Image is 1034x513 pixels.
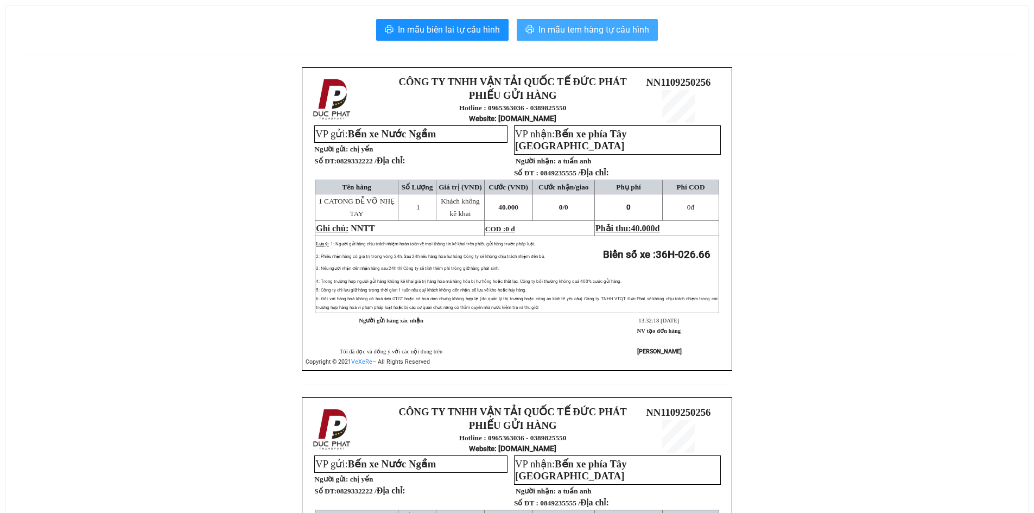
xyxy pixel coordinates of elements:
[498,203,518,211] span: 40.000
[646,77,711,88] span: NN1109250256
[525,25,534,35] span: printer
[655,224,660,233] span: đ
[402,183,433,191] span: Số Lượng
[316,296,718,310] span: 6: Đối với hàng hoá không có hoá đơn GTGT hoặc có hoá đơn nhưng không hợp lệ (do quản lý thị trườ...
[377,156,405,165] span: Địa chỉ:
[514,499,538,507] strong: Số ĐT :
[469,444,556,453] strong: : [DOMAIN_NAME]
[469,90,557,101] strong: PHIẾU GỬI HÀNG
[351,224,375,233] span: NNTT
[377,486,405,495] span: Địa chỉ:
[646,407,711,418] span: NN1109250256
[359,318,423,324] strong: Người gửi hàng xác nhận
[514,169,538,177] strong: Số ĐT :
[676,183,705,191] span: Phí COD
[337,157,405,165] span: 0829332222 /
[376,19,509,41] button: printerIn mẫu biên lai tự cấu hình
[416,203,420,211] span: 1
[314,157,405,165] strong: Số ĐT:
[580,168,609,177] span: Địa chỉ:
[385,25,394,35] span: printer
[469,420,557,431] strong: PHIẾU GỬI HÀNG
[687,203,691,211] span: 0
[399,406,627,417] strong: CÔNG TY TNHH VẬN TẢI QUỐC TẾ ĐỨC PHÁT
[316,288,526,293] span: 5: Công ty chỉ lưu giữ hàng trong thời gian 1 tuần nếu quý khách không đến nhận, sẽ lưu về kho ho...
[603,249,711,261] strong: Biển số xe :
[315,458,436,470] span: VP gửi:
[515,128,626,151] span: VP nhận:
[469,445,494,453] span: Website
[331,242,536,246] span: 1: Người gửi hàng chịu trách nhiệm hoàn toàn về mọi thông tin kê khai trên phiếu gửi hàng trước p...
[515,458,626,482] span: VP nhận:
[459,434,567,442] strong: Hotline : 0965363036 - 0389825550
[319,197,395,218] span: 1 CATONG DỄ VỠ NHẸ TAY
[459,104,567,112] strong: Hotline : 0965363036 - 0389825550
[315,128,436,140] span: VP gửi:
[516,487,556,495] strong: Người nhận:
[310,407,356,452] img: logo
[485,225,515,233] span: COD :
[616,183,640,191] span: Phụ phí
[314,145,348,153] strong: Người gửi:
[469,114,556,123] strong: : [DOMAIN_NAME]
[515,128,626,151] span: Bến xe phía Tây [GEOGRAPHIC_DATA]
[306,358,430,365] span: Copyright © 2021 – All Rights Reserved
[638,318,679,324] span: 13:32:18 [DATE]
[489,183,528,191] span: Cước (VNĐ)
[559,203,568,211] span: 0/
[505,225,515,233] span: 0 đ
[516,157,556,165] strong: Người nhận:
[350,475,373,483] span: chị yến
[314,475,348,483] strong: Người gửi:
[557,487,591,495] span: a tuấn anh
[337,487,405,495] span: 0829332222 /
[595,224,659,233] span: Phải thu:
[538,183,589,191] span: Cước nhận/giao
[350,145,373,153] span: chị yến
[626,203,631,211] span: 0
[340,349,443,354] span: Tôi đã đọc và đồng ý với các nội dung trên
[348,458,436,470] span: Bến xe Nước Ngầm
[540,169,609,177] span: 0849235555 /
[631,224,655,233] span: 40.000
[564,203,568,211] span: 0
[439,183,482,191] span: Giá trị (VNĐ)
[351,358,372,365] a: VeXeRe
[637,328,681,334] strong: NV tạo đơn hàng
[316,266,499,271] span: 3: Nếu người nhận đến nhận hàng sau 24h thì Công ty sẽ tính thêm phí trông giữ hàng phát sinh.
[517,19,658,41] button: printerIn mẫu tem hàng tự cấu hình
[557,157,591,165] span: a tuấn anh
[310,77,356,122] img: logo
[441,197,479,218] span: Khách không kê khai
[540,499,609,507] span: 0849235555 /
[515,458,626,482] span: Bến xe phía Tây [GEOGRAPHIC_DATA]
[637,348,682,355] strong: [PERSON_NAME]
[316,242,328,246] span: Lưu ý:
[348,128,436,140] span: Bến xe Nước Ngầm
[656,249,711,261] span: 36H-026.66
[398,23,500,36] span: In mẫu biên lai tự cấu hình
[316,224,348,233] span: Ghi chú:
[342,183,371,191] span: Tên hàng
[314,487,405,495] strong: Số ĐT:
[316,279,621,284] span: 4: Trong trường hợp người gửi hàng không kê khai giá trị hàng hóa mà hàng hóa bị hư hỏng hoặc thấ...
[399,76,627,87] strong: CÔNG TY TNHH VẬN TẢI QUỐC TẾ ĐỨC PHÁT
[469,115,494,123] span: Website
[316,254,544,259] span: 2: Phiếu nhận hàng có giá trị trong vòng 24h. Sau 24h nếu hàng hóa hư hỏng Công ty sẽ không chịu ...
[538,23,649,36] span: In mẫu tem hàng tự cấu hình
[687,203,694,211] span: đ
[580,498,609,507] span: Địa chỉ:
